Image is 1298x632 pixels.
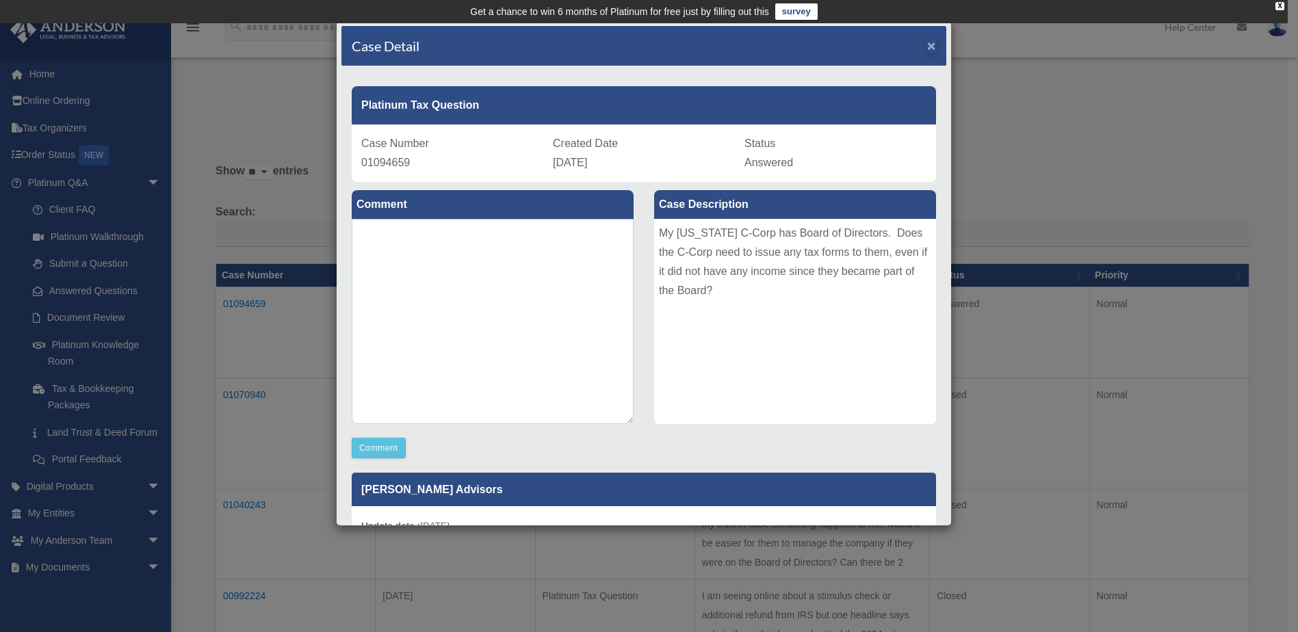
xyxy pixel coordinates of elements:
span: Created Date [553,137,618,149]
button: Close [927,38,936,53]
span: × [927,38,936,53]
span: [DATE] [553,157,587,168]
label: Case Description [654,190,936,219]
div: My [US_STATE] C-Corp has Board of Directors. Does the C-Corp need to issue any tax forms to them,... [654,219,936,424]
div: Platinum Tax Question [352,86,936,124]
h4: Case Detail [352,36,419,55]
div: close [1275,2,1284,10]
label: Comment [352,190,634,219]
small: [DATE] [361,521,450,531]
span: Status [744,137,775,149]
span: Case Number [361,137,429,149]
button: Comment [352,438,406,458]
b: Update date : [361,521,420,531]
div: Get a chance to win 6 months of Platinum for free just by filling out this [470,3,769,20]
span: 01094659 [361,157,410,168]
a: survey [775,3,818,20]
p: [PERSON_NAME] Advisors [352,473,936,506]
span: Answered [744,157,793,168]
